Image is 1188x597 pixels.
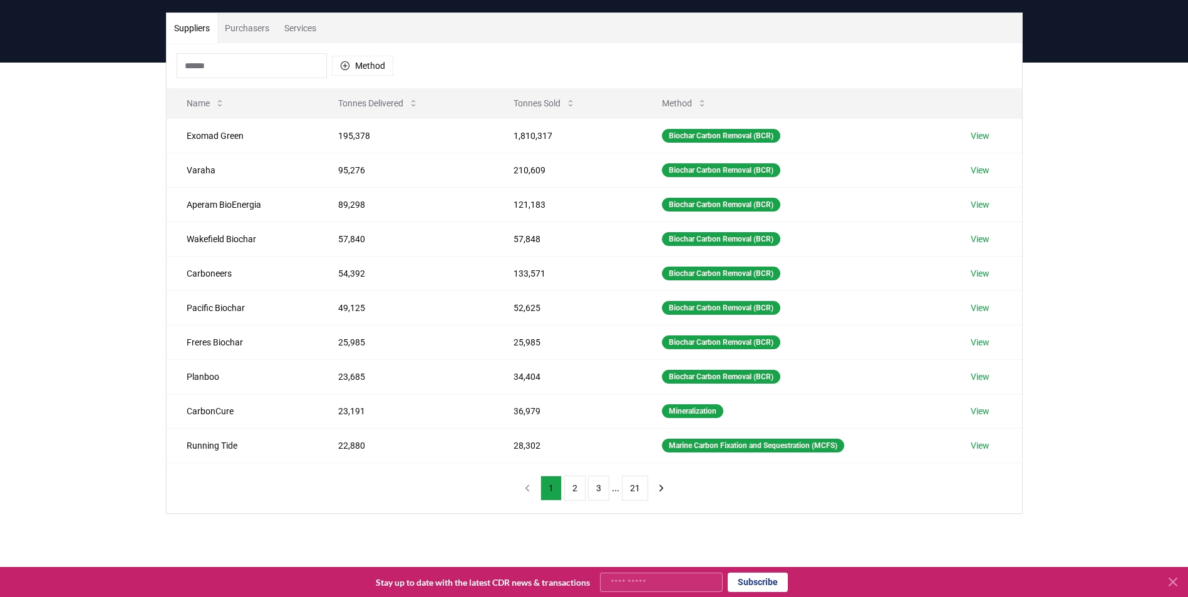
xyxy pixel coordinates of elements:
[971,336,989,349] a: View
[318,256,493,290] td: 54,392
[493,290,642,325] td: 52,625
[318,290,493,325] td: 49,125
[167,394,319,428] td: CarbonCure
[971,302,989,314] a: View
[318,359,493,394] td: 23,685
[612,481,619,496] li: ...
[167,13,217,43] button: Suppliers
[318,153,493,187] td: 95,276
[971,198,989,211] a: View
[167,359,319,394] td: Planboo
[167,187,319,222] td: Aperam BioEnergia
[493,394,642,428] td: 36,979
[332,56,393,76] button: Method
[971,233,989,245] a: View
[493,187,642,222] td: 121,183
[662,198,780,212] div: Biochar Carbon Removal (BCR)
[651,476,672,501] button: next page
[971,164,989,176] a: View
[328,91,428,116] button: Tonnes Delivered
[622,476,648,501] button: 21
[662,335,780,349] div: Biochar Carbon Removal (BCR)
[504,91,586,116] button: Tonnes Sold
[493,325,642,359] td: 25,985
[971,370,989,383] a: View
[493,222,642,256] td: 57,848
[167,222,319,256] td: Wakefield Biochar
[662,232,780,246] div: Biochar Carbon Removal (BCR)
[493,359,642,394] td: 34,404
[318,118,493,153] td: 195,378
[662,163,780,177] div: Biochar Carbon Removal (BCR)
[662,129,780,143] div: Biochar Carbon Removal (BCR)
[167,118,319,153] td: Exomad Green
[217,13,277,43] button: Purchasers
[493,428,642,462] td: 28,302
[493,256,642,290] td: 133,571
[971,130,989,142] a: View
[277,13,324,43] button: Services
[167,290,319,325] td: Pacific Biochar
[167,325,319,359] td: Freres Biochar
[662,301,780,315] div: Biochar Carbon Removal (BCR)
[662,370,780,384] div: Biochar Carbon Removal (BCR)
[493,118,642,153] td: 1,810,317
[588,476,609,501] button: 3
[564,476,586,501] button: 2
[662,404,723,418] div: Mineralization
[318,187,493,222] td: 89,298
[167,428,319,462] td: Running Tide
[167,256,319,290] td: Carboneers
[318,428,493,462] td: 22,880
[652,91,717,116] button: Method
[662,267,780,280] div: Biochar Carbon Removal (BCR)
[493,153,642,187] td: 210,609
[971,405,989,417] a: View
[167,153,319,187] td: Varaha
[971,267,989,280] a: View
[971,439,989,452] a: View
[318,394,493,428] td: 23,191
[540,476,562,501] button: 1
[318,325,493,359] td: 25,985
[662,439,844,452] div: Marine Carbon Fixation and Sequestration (MCFS)
[318,222,493,256] td: 57,840
[177,91,235,116] button: Name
